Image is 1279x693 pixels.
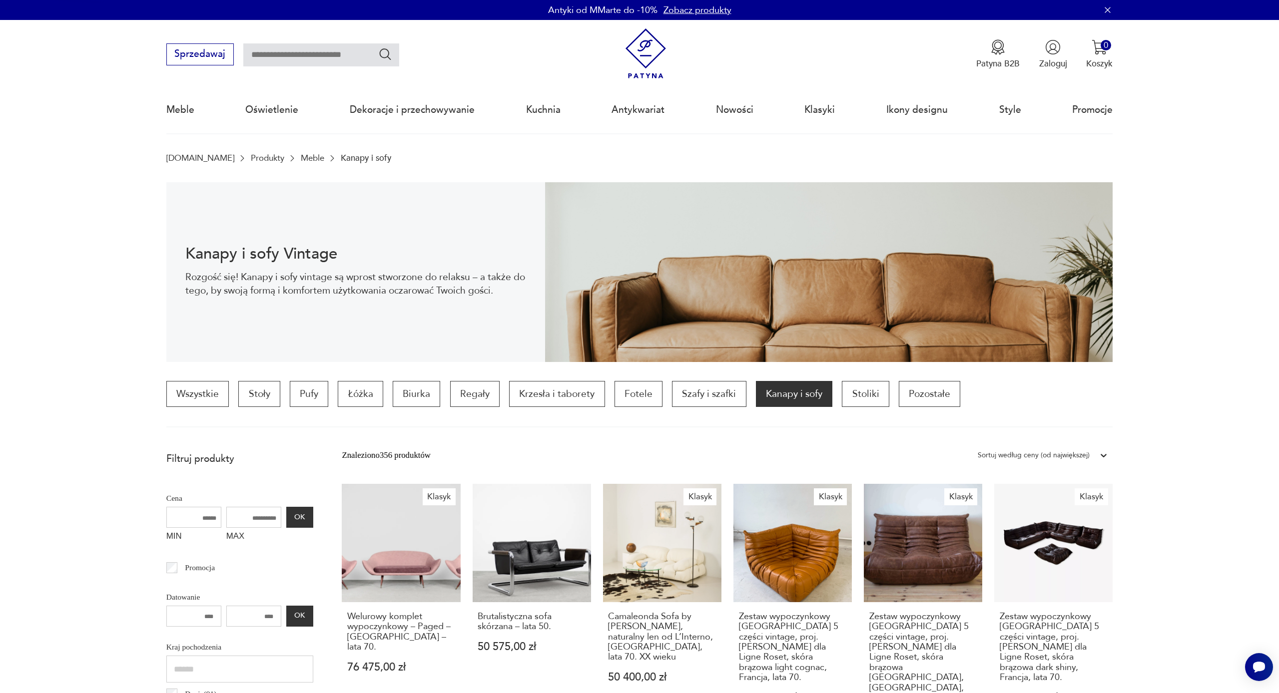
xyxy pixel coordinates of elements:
[251,153,284,163] a: Produkty
[509,381,605,407] a: Krzesła i taborety
[347,662,455,673] p: 76 475,00 zł
[185,561,215,574] p: Promocja
[166,452,313,465] p: Filtruj produkty
[478,642,586,652] p: 50 575,00 zł
[226,528,281,547] label: MAX
[1072,87,1113,133] a: Promocje
[350,87,475,133] a: Dekoracje i przechowywanie
[286,507,313,528] button: OK
[245,87,298,133] a: Oświetlenie
[1039,58,1067,69] p: Zaloguj
[739,612,847,683] h3: Zestaw wypoczynkowy [GEOGRAPHIC_DATA] 5 części vintage, proj. [PERSON_NAME] dla Ligne Roset, skór...
[1101,40,1111,50] div: 0
[166,153,234,163] a: [DOMAIN_NAME]
[1086,39,1113,69] button: 0Koszyk
[166,528,221,547] label: MIN
[999,87,1021,133] a: Style
[526,87,561,133] a: Kuchnia
[842,381,889,407] a: Stoliki
[1045,39,1061,55] img: Ikonka użytkownika
[1086,58,1113,69] p: Koszyk
[978,449,1090,462] div: Sortuj według ceny (od największej)
[166,641,313,654] p: Kraj pochodzenia
[378,47,393,61] button: Szukaj
[450,381,500,407] a: Regały
[347,612,455,653] h3: Welurowy komplet wypoczynkowy – Paged – [GEOGRAPHIC_DATA] – lata 70.
[166,591,313,604] p: Datowanie
[976,39,1020,69] button: Patyna B2B
[663,4,731,16] a: Zobacz produkty
[548,4,657,16] p: Antyki od MMarte do -10%
[290,381,328,407] a: Pufy
[1092,39,1107,55] img: Ikona koszyka
[608,612,716,663] h3: Camaleonda Sofa by [PERSON_NAME], naturalny len od L’Interno, [GEOGRAPHIC_DATA], lata 70. XX wieku
[608,672,716,683] p: 50 400,00 zł
[166,43,234,65] button: Sprzedawaj
[341,153,391,163] p: Kanapy i sofy
[166,87,194,133] a: Meble
[612,87,664,133] a: Antykwariat
[393,381,440,407] a: Biurka
[990,39,1006,55] img: Ikona medalu
[621,28,671,79] img: Patyna - sklep z meblami i dekoracjami vintage
[1039,39,1067,69] button: Zaloguj
[804,87,835,133] a: Klasyki
[301,153,324,163] a: Meble
[976,39,1020,69] a: Ikona medaluPatyna B2B
[338,381,383,407] a: Łóżka
[899,381,960,407] a: Pozostałe
[166,381,229,407] a: Wszystkie
[886,87,948,133] a: Ikony designu
[1000,612,1108,683] h3: Zestaw wypoczynkowy [GEOGRAPHIC_DATA] 5 części vintage, proj. [PERSON_NAME] dla Ligne Roset, skór...
[615,381,662,407] a: Fotele
[185,271,526,297] p: Rozgość się! Kanapy i sofy vintage są wprost stworzone do relaksu – a także do tego, by swoją for...
[166,492,313,505] p: Cena
[545,182,1113,362] img: 4dcd11543b3b691785adeaf032051535.jpg
[976,58,1020,69] p: Patyna B2B
[716,87,753,133] a: Nowości
[478,612,586,632] h3: Brutalistyczna sofa skórzana – lata 50.
[185,247,526,261] h1: Kanapy i sofy Vintage
[286,606,313,627] button: OK
[672,381,746,407] a: Szafy i szafki
[238,381,280,407] a: Stoły
[166,51,234,59] a: Sprzedawaj
[1245,653,1273,681] iframe: Smartsupp widget button
[756,381,832,407] a: Kanapy i sofy
[342,449,431,462] div: Znaleziono 356 produktów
